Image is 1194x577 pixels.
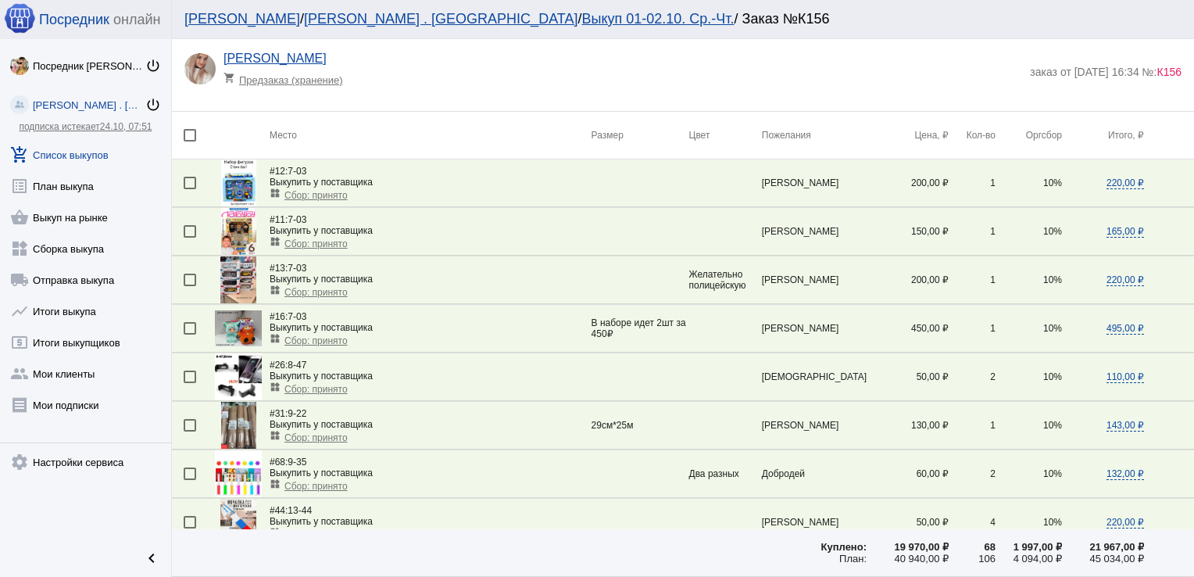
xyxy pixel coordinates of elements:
img: apple-icon-60x60.png [4,2,35,34]
span: 7-03 [270,214,306,225]
div: Выкупить у поставщика [270,322,592,333]
div: Посредник [PERSON_NAME] [PERSON_NAME] [33,60,145,72]
mat-icon: list_alt [10,177,29,195]
mat-icon: settings [10,453,29,471]
span: 9-35 [270,457,306,468]
span: #31: [270,408,288,419]
span: 132,00 ₽ [1106,468,1144,480]
div: 2 [949,371,996,382]
img: TfrIbd.jpg [215,310,262,346]
mat-icon: widgets [270,527,281,538]
div: 1 [949,323,996,334]
div: 130,00 ₽ [867,420,949,431]
mat-icon: shopping_basket [10,208,29,227]
span: 220,00 ₽ [1106,517,1144,529]
th: Итого, ₽ [1062,112,1144,159]
span: 9-22 [270,408,306,419]
div: План: [762,553,867,564]
span: 13-44 [270,505,312,516]
th: Цена, ₽ [867,112,949,159]
div: 68 [949,541,996,553]
a: [PERSON_NAME] . [GEOGRAPHIC_DATA] [304,11,577,27]
div: Выкупить у поставщика [270,225,592,236]
td: Два разных [689,450,762,498]
mat-icon: receipt [10,396,29,414]
div: 200,00 ₽ [867,177,949,188]
div: / / / Заказ №К156 [184,11,1166,27]
span: #11: [270,214,288,225]
img: 26vkXt.jpg [221,402,256,449]
a: Выкуп 01-02.10. Ср.-Чт. [581,11,734,27]
div: 150,00 ₽ [867,226,949,237]
span: Сбор: принято [284,481,348,492]
span: 495,00 ₽ [1106,323,1144,335]
img: community_200.png [10,95,29,114]
td: Желательно полицейскую [689,256,762,304]
div: 40 940,00 ₽ [867,553,949,564]
div: 4 [949,517,996,528]
th: Кол-во [949,112,996,159]
span: #16: [270,311,288,322]
th: Размер [592,112,689,159]
span: 10% [1043,468,1062,479]
span: 10% [1043,226,1062,237]
app-description-cutted: [PERSON_NAME] [762,226,867,237]
app-description-cutted: [PERSON_NAME] [762,177,867,188]
a: подписка истекает24.10, 07:51 [19,121,152,132]
div: Выкупить у поставщика [270,419,592,430]
div: 29см*25м [592,420,689,431]
span: Сбор: принято [284,384,348,395]
th: Место [270,112,592,159]
img: klfIT1i2k3saJfNGA6XPqTU7p5ZjdXiiDsm8fFA7nihaIQp9Knjm0Fohy3f__4ywE27KCYV1LPWaOQBexqZpekWk.jpg [10,56,29,75]
span: 7-03 [270,311,306,322]
span: #13: [270,263,288,274]
th: Пожелания [762,112,867,159]
div: Выкупить у поставщика [270,371,592,382]
div: 4 094,00 ₽ [996,553,1062,564]
a: [PERSON_NAME] [223,52,327,65]
th: Цвет [689,112,762,159]
mat-icon: local_shipping [10,271,29,289]
app-description-cutted: [DEMOGRAPHIC_DATA] [762,371,867,382]
app-description-cutted: Добродей [762,468,867,479]
mat-icon: widgets [270,188,281,199]
div: 1 997,00 ₽ [996,541,1062,553]
app-description-cutted: [PERSON_NAME] [762,274,867,285]
span: 24.10, 07:51 [100,121,152,132]
img: 6nFLkq.jpg [221,159,256,206]
span: #26: [270,360,288,371]
div: 45 034,00 ₽ [1062,553,1144,564]
th: Оргсбор [996,112,1062,159]
mat-icon: widgets [270,478,281,489]
span: 7-03 [270,166,306,177]
div: 50,00 ₽ [867,517,949,528]
div: заказ от [DATE] 16:34 №: [1030,59,1181,78]
mat-icon: widgets [270,285,281,296]
span: Сбор: принято [284,238,348,249]
span: #68: [270,457,288,468]
a: [PERSON_NAME] [184,11,300,27]
app-description-cutted: [PERSON_NAME] [762,323,867,334]
img: jpYarlG_rMSRdqPbVPQVGBq6sjAws1PGEm5gZ1VrcU0z7HB6t_6-VAYqmDps2aDbz8He_Uz8T3ZkfUszj2kIdyl7.jpg [184,53,216,84]
div: Выкупить у поставщика [270,274,592,285]
img: n1So6o.jpg [220,256,256,303]
mat-icon: add_shopping_cart [10,145,29,164]
div: Предзаказ (хранение) [223,66,352,86]
span: 7-03 [270,263,306,274]
div: 1 [949,226,996,237]
div: [PERSON_NAME] . [GEOGRAPHIC_DATA] [33,99,145,111]
div: 19 970,00 ₽ [867,541,949,553]
div: Выкупить у поставщика [270,468,592,478]
div: 1 [949,177,996,188]
mat-icon: chevron_left [142,549,161,568]
span: К156 [1156,66,1181,78]
span: 10% [1043,177,1062,188]
span: онлайн [113,12,160,28]
div: Куплено: [762,541,867,553]
div: Выкупить у поставщика [270,177,592,188]
img: Uqqlfr.jpg [215,353,262,400]
mat-icon: widgets [10,239,29,258]
mat-icon: shopping_cart [223,72,239,84]
div: 21 967,00 ₽ [1062,541,1144,553]
span: Сбор: принято [284,287,348,298]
